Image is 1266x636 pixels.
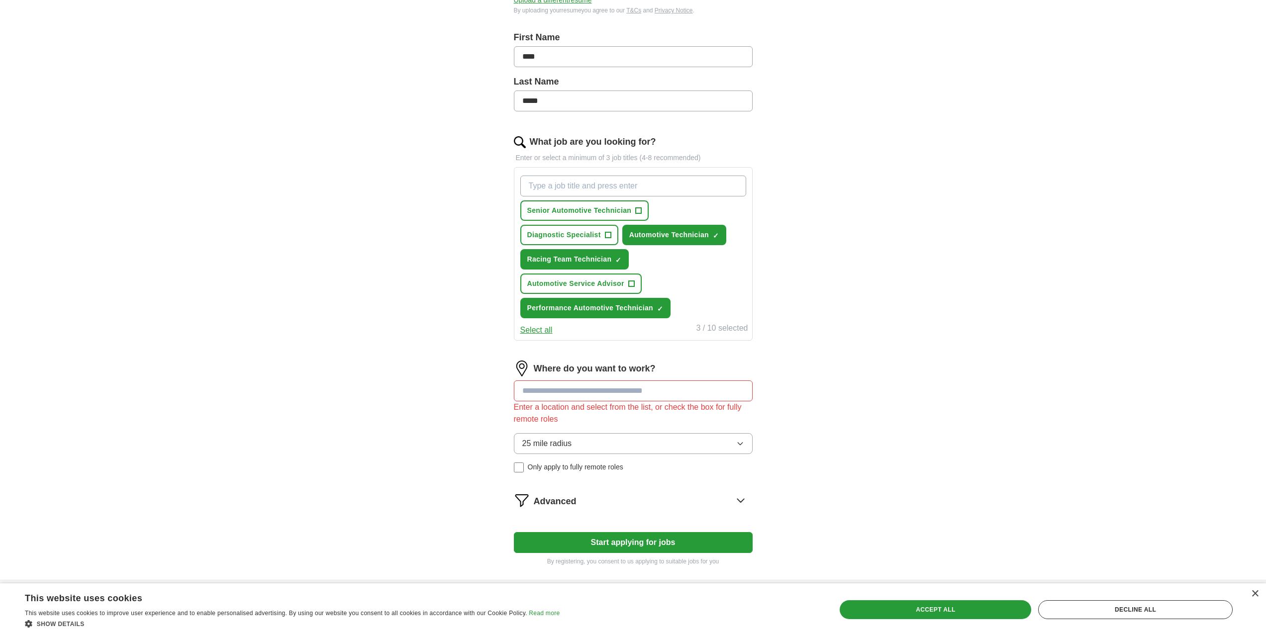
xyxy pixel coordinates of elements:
a: T&Cs [626,7,641,14]
div: Enter a location and select from the list, or check the box for fully remote roles [514,401,753,425]
a: Read more, opens a new window [529,610,560,617]
div: Accept all [840,600,1031,619]
div: This website uses cookies [25,589,535,604]
span: Show details [37,621,85,628]
button: Diagnostic Specialist [520,225,618,245]
span: 25 mile radius [522,438,572,450]
h4: Country selection [788,580,944,608]
span: Advanced [534,495,577,508]
a: Privacy Notice [655,7,693,14]
span: This website uses cookies to improve user experience and to enable personalised advertising. By u... [25,610,527,617]
label: Last Name [514,75,753,89]
button: Select all [520,324,553,336]
span: Senior Automotive Technician [527,205,632,216]
p: Enter or select a minimum of 3 job titles (4-8 recommended) [514,153,753,163]
img: filter [514,492,530,508]
label: First Name [514,31,753,44]
button: Senior Automotive Technician [520,200,649,221]
span: Automotive Technician [629,230,709,240]
span: ✓ [615,256,621,264]
div: Show details [25,619,560,629]
button: Automotive Service Advisor [520,273,642,294]
p: By registering, you consent to us applying to suitable jobs for you [514,557,753,566]
button: Automotive Technician✓ [622,225,726,245]
button: 25 mile radius [514,433,753,454]
span: Performance Automotive Technician [527,303,654,313]
span: ✓ [657,305,663,313]
button: Start applying for jobs [514,532,753,553]
div: 3 / 10 selected [696,322,748,336]
span: Diagnostic Specialist [527,230,601,240]
span: ✓ [713,232,719,240]
button: Racing Team Technician✓ [520,249,629,270]
span: Only apply to fully remote roles [528,462,623,472]
input: Only apply to fully remote roles [514,462,524,472]
div: Decline all [1038,600,1233,619]
span: Racing Team Technician [527,254,612,265]
div: Close [1251,590,1259,598]
img: location.png [514,361,530,376]
div: By uploading your resume you agree to our and . [514,6,753,15]
button: Performance Automotive Technician✓ [520,298,671,318]
label: Where do you want to work? [534,362,656,375]
span: Automotive Service Advisor [527,278,624,289]
label: What job are you looking for? [530,135,656,149]
input: Type a job title and press enter [520,176,746,196]
img: search.png [514,136,526,148]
